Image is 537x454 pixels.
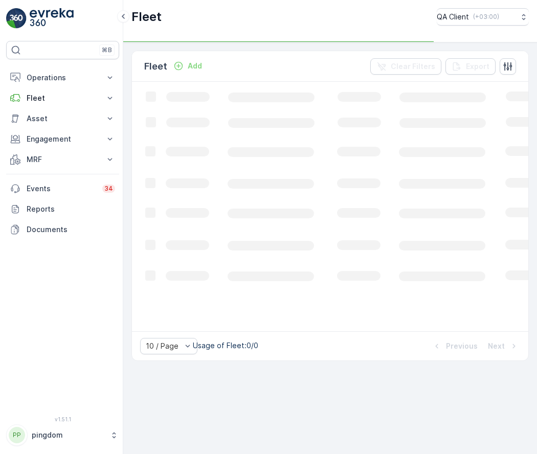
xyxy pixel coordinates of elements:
[104,185,113,193] p: 34
[27,154,99,165] p: MRF
[431,340,479,352] button: Previous
[27,204,115,214] p: Reports
[487,340,520,352] button: Next
[9,427,25,443] div: PP
[445,58,496,75] button: Export
[488,341,505,351] p: Next
[437,8,529,26] button: QA Client(+03:00)
[144,59,167,74] p: Fleet
[27,184,96,194] p: Events
[370,58,441,75] button: Clear Filters
[6,67,119,88] button: Operations
[437,12,469,22] p: QA Client
[27,134,99,144] p: Engagement
[6,424,119,446] button: PPpingdom
[102,46,112,54] p: ⌘B
[6,199,119,219] a: Reports
[193,340,258,351] p: Usage of Fleet : 0/0
[6,149,119,170] button: MRF
[6,108,119,129] button: Asset
[391,61,435,72] p: Clear Filters
[446,341,478,351] p: Previous
[473,13,499,21] p: ( +03:00 )
[466,61,489,72] p: Export
[6,129,119,149] button: Engagement
[27,113,99,124] p: Asset
[6,219,119,240] a: Documents
[27,73,99,83] p: Operations
[131,9,162,25] p: Fleet
[27,93,99,103] p: Fleet
[188,61,202,71] p: Add
[32,430,105,440] p: pingdom
[6,8,27,29] img: logo
[169,60,206,72] button: Add
[27,224,115,235] p: Documents
[6,416,119,422] span: v 1.51.1
[6,88,119,108] button: Fleet
[30,8,74,29] img: logo_light-DOdMpM7g.png
[6,178,119,199] a: Events34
